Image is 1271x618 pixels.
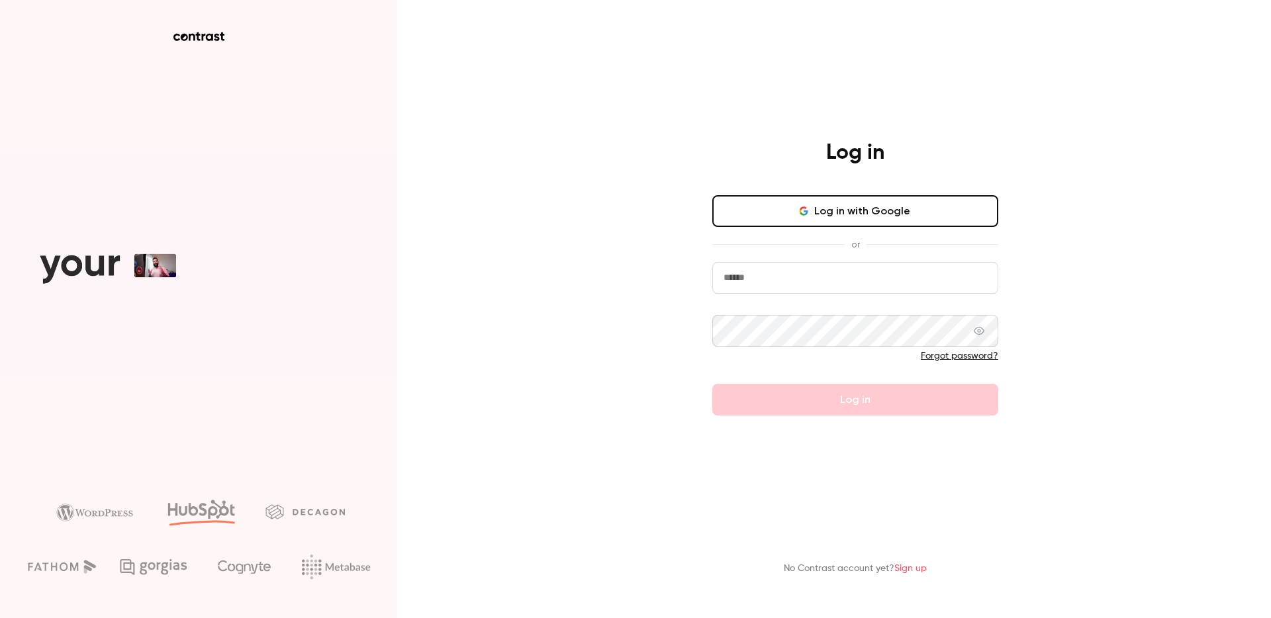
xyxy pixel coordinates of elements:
button: Log in with Google [712,195,998,227]
h4: Log in [826,140,884,166]
p: No Contrast account yet? [784,562,927,576]
img: decagon [265,504,345,519]
a: Forgot password? [921,351,998,361]
a: Sign up [894,564,927,573]
span: or [845,238,867,251]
